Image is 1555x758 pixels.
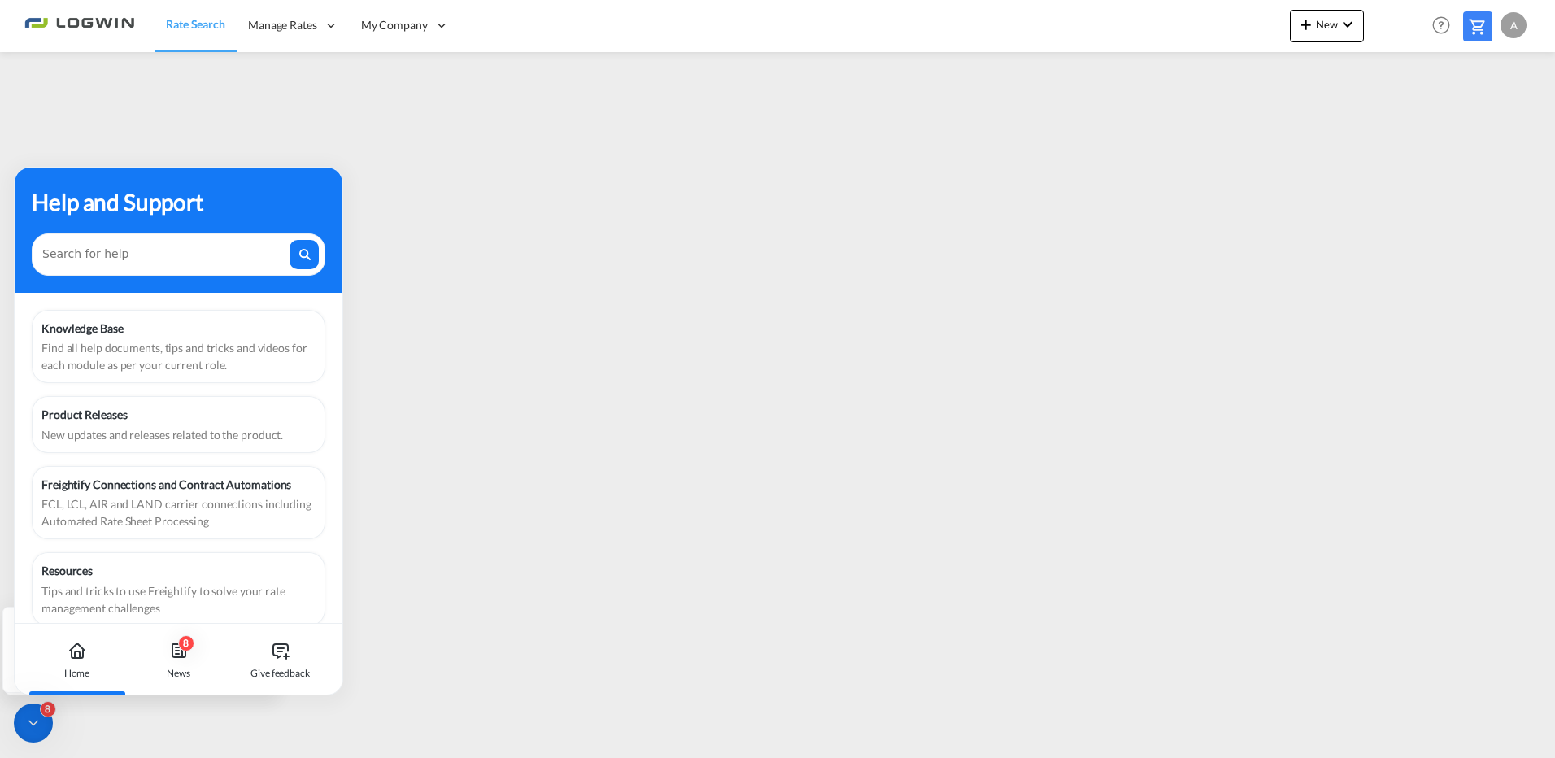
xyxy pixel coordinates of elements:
div: A [1501,12,1527,38]
span: New [1296,18,1357,31]
span: Manage Rates [248,17,317,33]
md-icon: icon-chevron-down [1338,15,1357,34]
span: My Company [361,17,428,33]
img: 2761ae10d95411efa20a1f5e0282d2d7.png [24,7,134,44]
span: Rate Search [166,17,225,31]
md-icon: icon-plus 400-fg [1296,15,1316,34]
div: Help [1427,11,1463,41]
button: icon-plus 400-fgNewicon-chevron-down [1290,10,1364,42]
span: Help [1427,11,1455,39]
